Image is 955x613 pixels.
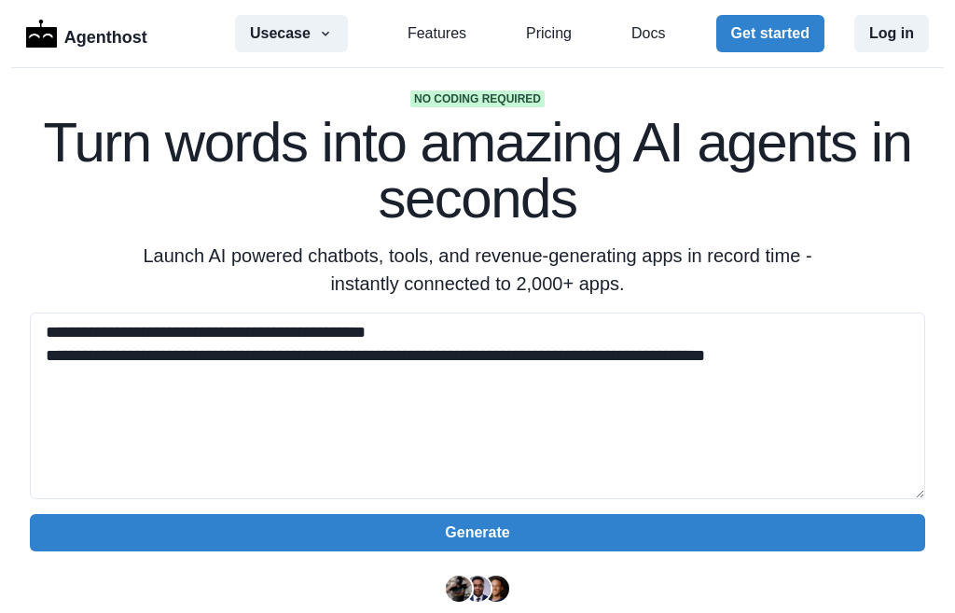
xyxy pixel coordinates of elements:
button: Get started [716,15,824,52]
p: Launch AI powered chatbots, tools, and revenue-generating apps in record time - instantly connect... [119,242,836,298]
a: Pricing [526,22,572,45]
button: Log in [854,15,929,52]
button: Generate [30,514,925,551]
img: Segun Adebayo [464,576,491,602]
p: Agenthost [64,18,147,50]
img: Kent Dodds [483,576,509,602]
span: No coding required [410,91,545,107]
button: Usecase [235,15,348,52]
a: LogoAgenthost [26,18,147,50]
h1: Turn words into amazing AI agents in seconds [30,115,925,227]
a: Docs [631,22,665,45]
img: Logo [26,20,57,48]
a: Features [408,22,466,45]
img: Ryan Florence [446,576,472,602]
